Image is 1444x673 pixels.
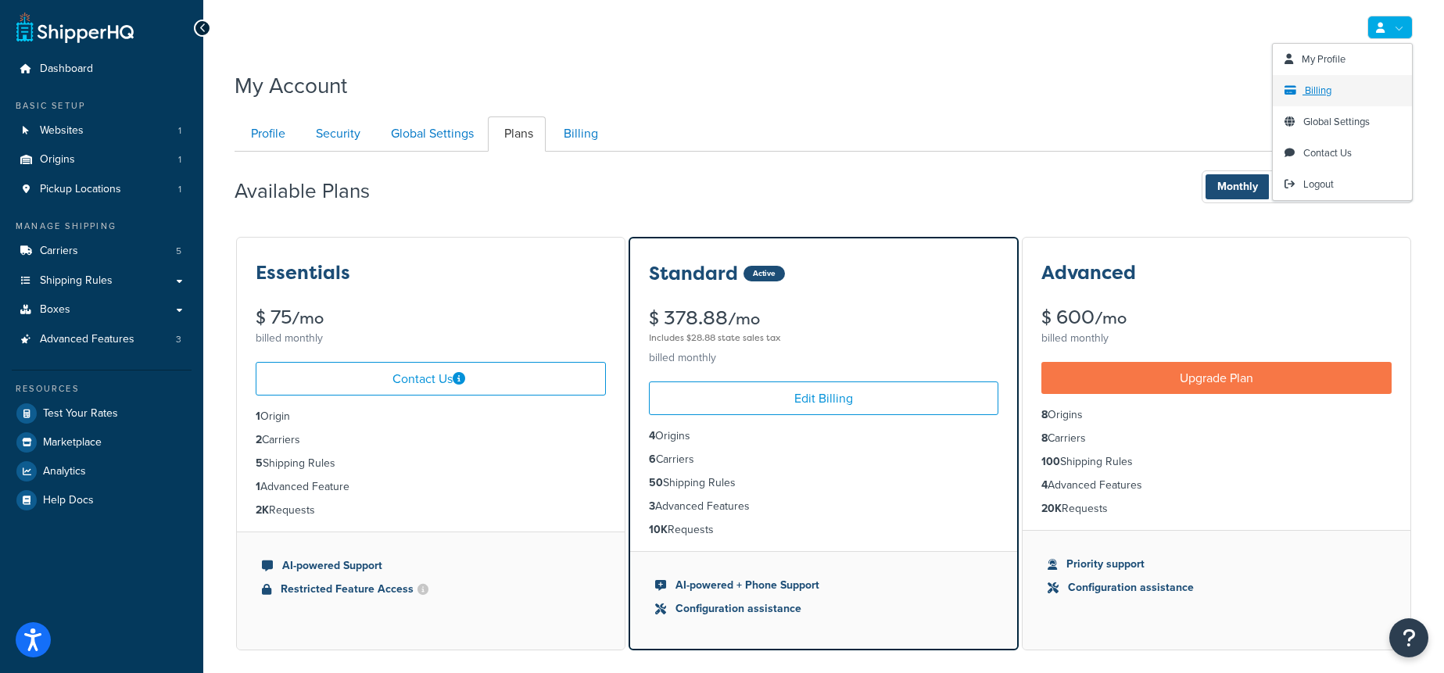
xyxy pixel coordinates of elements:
li: Carriers [1041,430,1392,447]
h3: Standard [649,263,738,284]
span: Carriers [40,245,78,258]
span: Monthly [1206,174,1270,199]
div: Manage Shipping [12,220,192,233]
a: Shipping Rules [12,267,192,295]
li: Websites [12,116,192,145]
div: billed monthly [649,347,999,369]
span: Websites [40,124,84,138]
small: /mo [292,307,324,329]
button: Open Resource Center [1389,618,1428,657]
span: 5 [176,245,181,258]
div: billed monthly [1041,328,1392,349]
li: Pickup Locations [12,175,192,204]
strong: 4 [649,428,655,444]
strong: 2 [256,431,262,448]
div: Resources [12,382,192,396]
li: Logout [1273,169,1412,200]
strong: 1 [256,408,260,424]
div: $ 75 [256,308,606,328]
a: Websites 1 [12,116,192,145]
a: Test Your Rates [12,399,192,428]
a: My Profile [1273,44,1412,75]
strong: 20K [1041,500,1062,517]
a: Plans [488,116,546,152]
a: Analytics [12,457,192,485]
a: Billing [1273,75,1412,106]
strong: 50 [649,474,663,491]
li: Requests [649,521,999,539]
span: Advanced Features [40,333,134,346]
strong: 1 [256,478,260,495]
div: billed monthly [256,328,606,349]
h3: Advanced [1041,263,1136,283]
strong: 4 [1041,477,1048,493]
li: Configuration assistance [655,600,993,618]
li: Shipping Rules [256,455,606,472]
li: Advanced Features [12,325,192,354]
li: Marketplace [12,428,192,456]
a: Dashboard [12,55,192,84]
small: /mo [728,308,760,330]
div: Active [743,266,785,281]
li: Shipping Rules [649,474,999,492]
li: Origin [256,408,606,425]
a: Global Settings [374,116,486,152]
li: Carriers [12,237,192,266]
a: Boxes [12,295,192,324]
a: Origins 1 [12,145,192,174]
span: Boxes [40,303,70,317]
a: Pickup Locations 1 [12,175,192,204]
strong: 8 [1041,430,1048,446]
a: Security [299,116,373,152]
span: Global Settings [1303,114,1370,129]
li: Origins [1041,406,1392,424]
li: Requests [1041,500,1392,517]
span: Origins [40,153,75,166]
a: Contact Us [1273,138,1412,169]
li: Advanced Feature [256,478,606,496]
a: Carriers 5 [12,237,192,266]
div: $ 378.88 [649,309,999,347]
li: Origins [649,428,999,445]
span: 1 [178,153,181,166]
li: Shipping Rules [1041,453,1392,471]
li: Origins [12,145,192,174]
a: Profile [235,116,298,152]
a: Contact Us [256,362,606,396]
li: Advanced Features [649,498,999,515]
div: $ 600 [1041,308,1392,328]
span: 3 [176,333,181,346]
li: AI-powered Support [262,557,600,575]
strong: 3 [649,498,655,514]
h1: My Account [235,70,347,101]
span: Dashboard [40,63,93,76]
a: Help Docs [12,486,192,514]
span: Contact Us [1303,145,1352,160]
a: Advanced Features 3 [12,325,192,354]
li: Global Settings [1273,106,1412,138]
li: Restricted Feature Access [262,581,600,598]
strong: 5 [256,455,263,471]
h2: Available Plans [235,180,393,202]
span: Marketplace [43,436,102,449]
li: Carriers [649,451,999,468]
li: AI-powered + Phone Support [655,577,993,594]
span: Help Docs [43,494,94,507]
span: My Profile [1302,52,1345,66]
li: Requests [256,502,606,519]
li: Carriers [256,431,606,449]
strong: 2K [256,502,269,518]
strong: 6 [649,451,656,467]
small: /mo [1095,307,1127,329]
span: Test Your Rates [43,407,118,421]
li: Priority support [1048,556,1385,573]
span: Logout [1303,177,1334,192]
span: Pickup Locations [40,183,121,196]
